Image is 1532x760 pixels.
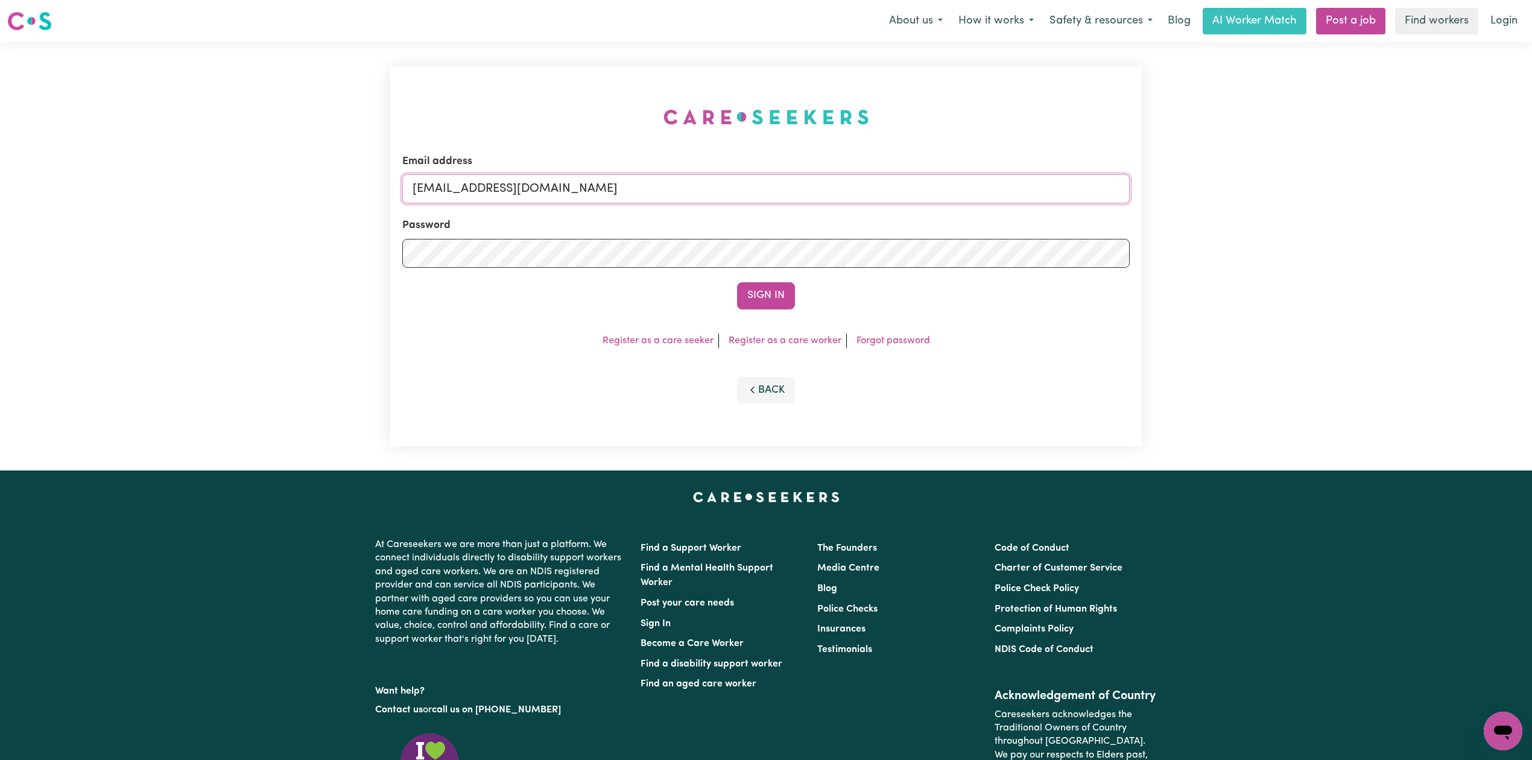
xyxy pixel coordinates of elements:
a: Media Centre [817,563,879,573]
a: AI Worker Match [1203,8,1306,34]
p: At Careseekers we are more than just a platform. We connect individuals directly to disability su... [375,533,626,651]
a: Blog [1160,8,1198,34]
img: Careseekers logo [7,10,52,32]
label: Password [402,218,451,233]
a: Post your care needs [641,598,734,608]
a: NDIS Code of Conduct [995,645,1094,654]
a: Register as a care seeker [603,336,714,346]
a: Careseekers home page [693,492,840,502]
a: The Founders [817,543,877,553]
p: Want help? [375,680,626,698]
a: Find a Mental Health Support Worker [641,563,773,587]
button: About us [881,8,951,34]
a: Blog [817,584,837,594]
a: Forgot password [856,336,930,346]
a: Find an aged care worker [641,679,756,689]
a: Protection of Human Rights [995,604,1117,614]
iframe: Button to launch messaging window [1484,712,1522,750]
p: or [375,698,626,721]
h2: Acknowledgement of Country [995,689,1157,703]
button: Back [737,377,795,404]
a: Testimonials [817,645,872,654]
a: call us on [PHONE_NUMBER] [432,705,561,715]
a: Post a job [1316,8,1385,34]
button: Sign In [737,282,795,309]
a: Code of Conduct [995,543,1069,553]
button: Safety & resources [1042,8,1160,34]
a: Find a disability support worker [641,659,782,669]
a: Contact us [375,705,423,715]
a: Sign In [641,619,671,629]
input: Email address [402,174,1130,203]
a: Charter of Customer Service [995,563,1122,573]
a: Insurances [817,624,866,634]
a: Police Checks [817,604,878,614]
button: How it works [951,8,1042,34]
a: Find workers [1395,8,1478,34]
a: Become a Care Worker [641,639,744,648]
a: Police Check Policy [995,584,1079,594]
a: Complaints Policy [995,624,1074,634]
a: Login [1483,8,1525,34]
a: Find a Support Worker [641,543,741,553]
a: Register as a care worker [729,336,841,346]
label: Email address [402,154,472,169]
a: Careseekers logo [7,7,52,35]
